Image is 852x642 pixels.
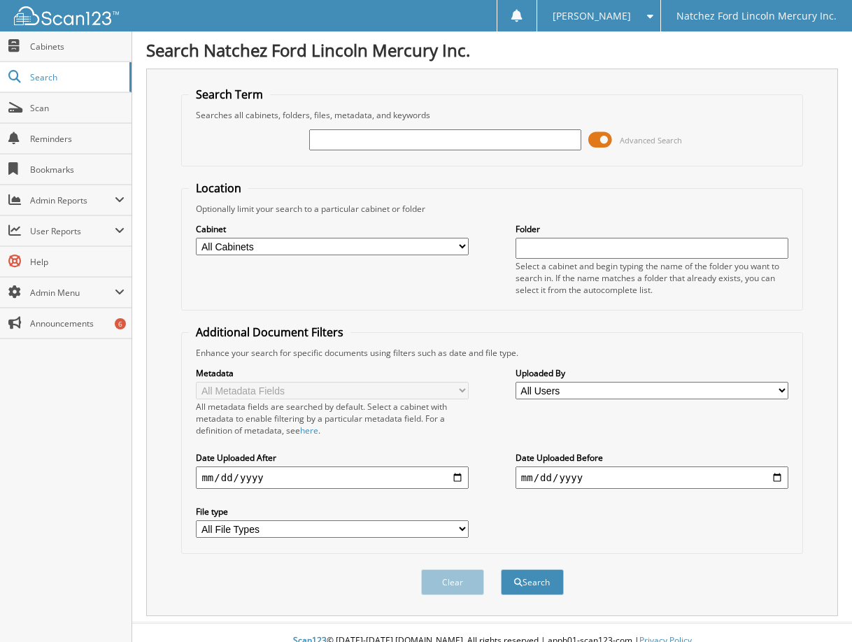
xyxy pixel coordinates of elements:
span: Search [30,71,122,83]
div: Select a cabinet and begin typing the name of the folder you want to search in. If the name match... [516,260,788,296]
input: end [516,466,788,489]
span: User Reports [30,225,115,237]
div: Searches all cabinets, folders, files, metadata, and keywords [189,109,795,121]
span: Bookmarks [30,164,125,176]
div: Optionally limit your search to a particular cabinet or folder [189,203,795,215]
label: Cabinet [196,223,469,235]
img: scan123-logo-white.svg [14,6,119,25]
label: File type [196,506,469,518]
span: Cabinets [30,41,125,52]
label: Uploaded By [516,367,788,379]
input: start [196,466,469,489]
legend: Additional Document Filters [189,324,350,340]
span: Admin Menu [30,287,115,299]
label: Metadata [196,367,469,379]
span: Admin Reports [30,194,115,206]
div: 6 [115,318,126,329]
span: Reminders [30,133,125,145]
div: All metadata fields are searched by default. Select a cabinet with metadata to enable filtering b... [196,401,469,436]
div: Enhance your search for specific documents using filters such as date and file type. [189,347,795,359]
span: Advanced Search [620,135,682,145]
legend: Location [189,180,248,196]
span: [PERSON_NAME] [553,12,631,20]
span: Announcements [30,318,125,329]
a: here [300,425,318,436]
span: Scan [30,102,125,114]
label: Date Uploaded After [196,452,469,464]
span: Natchez Ford Lincoln Mercury Inc. [676,12,837,20]
legend: Search Term [189,87,270,102]
button: Search [501,569,564,595]
button: Clear [421,569,484,595]
h1: Search Natchez Ford Lincoln Mercury Inc. [146,38,838,62]
span: Help [30,256,125,268]
label: Folder [516,223,788,235]
label: Date Uploaded Before [516,452,788,464]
